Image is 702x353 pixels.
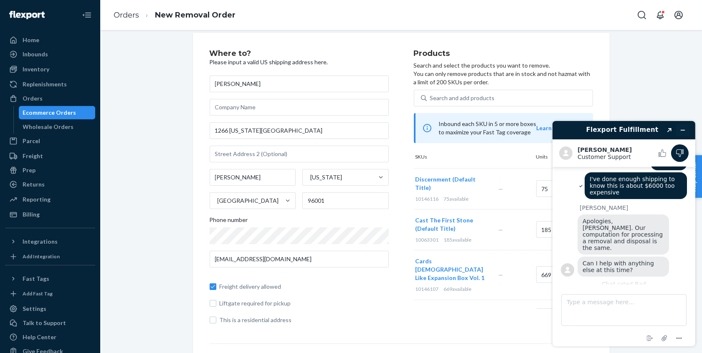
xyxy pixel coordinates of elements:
[23,65,49,73] div: Inventory
[5,316,95,330] button: Talk to Support
[114,10,139,20] a: Orders
[23,94,43,103] div: Orders
[414,61,593,86] p: Search and select the products you want to remove. You can only remove products that are in stock...
[210,169,296,186] input: City
[5,134,95,148] a: Parcel
[444,196,469,202] span: 75 available
[5,193,95,206] a: Reporting
[414,50,593,58] h2: Products
[430,94,495,102] div: Search and add products
[416,176,476,191] span: Discernment (Default Title)
[210,317,216,323] input: This is a residential address
[23,275,49,283] div: Fast Tags
[5,33,95,47] a: Home
[210,50,389,58] h2: Where to?
[414,113,593,143] div: Inbound each SKU in 5 or more boxes to maximize your Fast Tag coverage
[23,180,45,189] div: Returns
[535,153,572,162] div: Units
[210,146,389,162] input: Street Address 2 (Optional)
[210,300,216,307] input: Liftgate required for pickup
[5,272,95,285] button: Fast Tags
[23,290,53,297] div: Add Fast Tag
[416,217,474,232] span: Cast The First Stone (Default Title)
[416,257,485,281] span: Cards [DEMOGRAPHIC_DATA] Like Expansion Box Vol. 1
[5,92,95,105] a: Orders
[210,76,389,92] input: First & Last Name
[416,257,489,282] button: Cards [DEMOGRAPHIC_DATA] Like Expansion Box Vol. 1
[416,175,489,192] button: Discernment (Default Title)
[444,237,472,243] span: 185 available
[23,123,74,131] div: Wholesale Orders
[210,99,389,116] input: Company Name
[23,108,76,117] div: Ecommerce Orders
[210,58,389,66] p: Please input a valid US shipping address here.
[5,289,95,299] a: Add Fast Tag
[416,307,461,315] button: Holy Guacamole
[416,237,439,243] span: 10063301
[23,152,43,160] div: Freight
[5,252,95,262] a: Add Integration
[19,120,96,134] a: Wholesale Orders
[23,210,40,219] div: Billing
[416,196,439,202] span: 10146116
[5,63,95,76] a: Inventory
[220,299,389,308] span: Liftgate required for pickup
[310,173,342,182] div: [US_STATE]
[210,283,216,290] input: Freight delivery allowed
[79,7,95,23] button: Close Navigation
[23,333,56,341] div: Help Center
[499,226,504,233] span: —
[20,6,37,13] span: Chat
[218,197,279,205] div: [GEOGRAPHIC_DATA]
[210,122,389,139] input: Street Address
[23,166,35,174] div: Prep
[302,192,389,209] input: ZIP Code
[652,7,669,23] button: Open notifications
[5,235,95,248] button: Integrations
[210,251,389,267] input: Email (Required)
[536,180,573,197] input: Quantity
[536,266,573,283] input: Quantity
[5,78,95,91] a: Replenishments
[23,80,67,88] div: Replenishments
[9,11,45,19] img: Flexport logo
[537,124,568,132] button: Learn more
[5,164,95,177] a: Prep
[414,153,535,162] div: SKUs
[23,195,51,204] div: Reporting
[23,253,60,260] div: Add Integration
[23,50,48,58] div: Inbounds
[416,308,461,315] span: Holy Guacamole
[23,305,46,313] div: Settings
[416,286,439,292] span: 10146107
[499,185,504,192] span: —
[220,282,389,291] span: Freight delivery allowed
[5,178,95,191] a: Returns
[217,197,218,205] input: [GEOGRAPHIC_DATA]
[155,10,236,20] a: New Removal Order
[19,106,96,119] a: Ecommerce Orders
[5,302,95,315] a: Settings
[210,216,248,227] span: Phone number
[5,149,95,163] a: Freight
[634,7,650,23] button: Open Search Box
[5,330,95,344] a: Help Center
